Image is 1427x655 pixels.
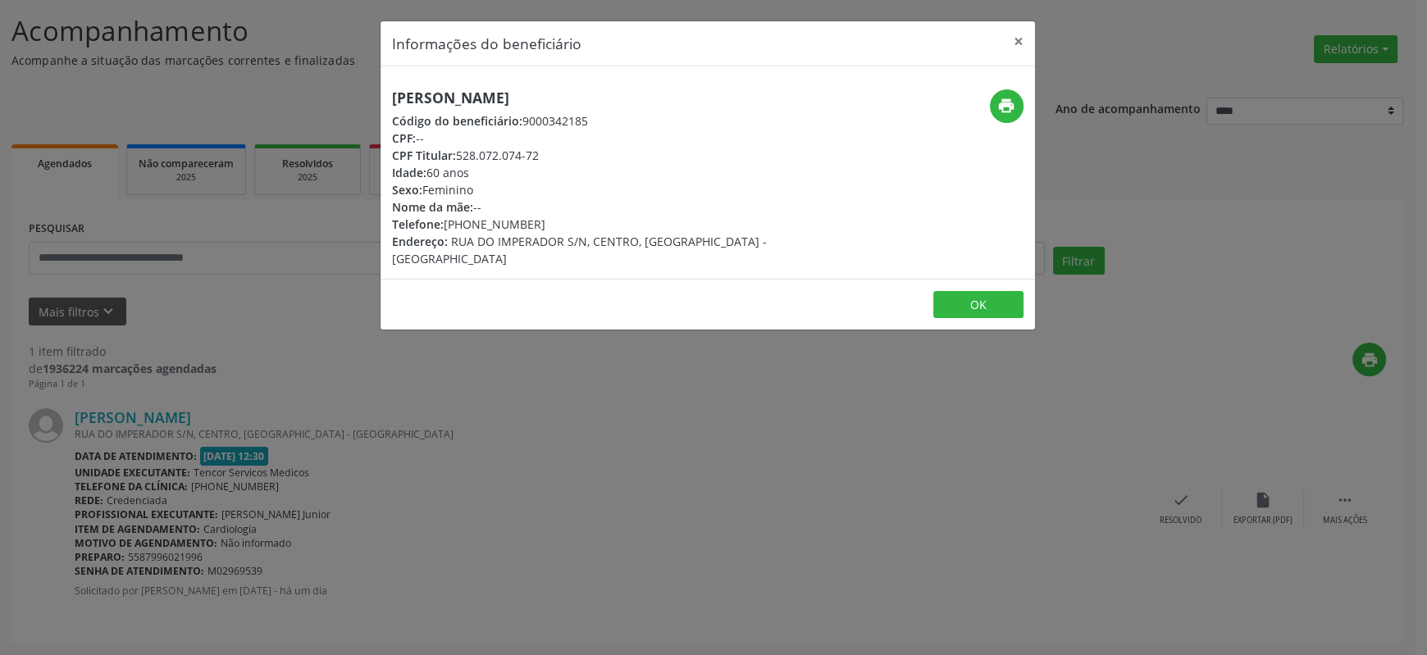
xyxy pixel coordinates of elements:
span: RUA DO IMPERADOR S/N, CENTRO, [GEOGRAPHIC_DATA] - [GEOGRAPHIC_DATA] [392,234,767,266]
div: [PHONE_NUMBER] [392,216,805,233]
div: -- [392,130,805,147]
button: print [990,89,1024,123]
button: Close [1002,21,1035,61]
span: Idade: [392,165,426,180]
span: CPF: [392,130,416,146]
span: Endereço: [392,234,448,249]
h5: [PERSON_NAME] [392,89,805,107]
span: Telefone: [392,216,444,232]
i: print [997,97,1015,115]
div: Feminino [392,181,805,198]
div: -- [392,198,805,216]
div: 528.072.074-72 [392,147,805,164]
div: 9000342185 [392,112,805,130]
span: Sexo: [392,182,422,198]
h5: Informações do beneficiário [392,33,581,54]
span: Código do beneficiário: [392,113,522,129]
span: CPF Titular: [392,148,456,163]
span: Nome da mãe: [392,199,473,215]
button: OK [933,291,1024,319]
div: 60 anos [392,164,805,181]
